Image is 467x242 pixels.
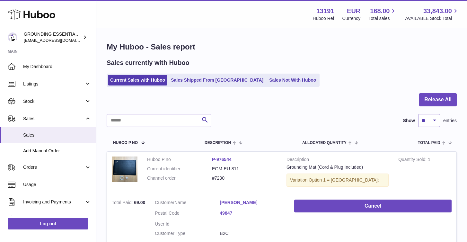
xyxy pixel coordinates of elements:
[370,7,390,15] span: 168.00
[212,166,277,172] dd: EGM-EU-811
[23,132,91,138] span: Sales
[313,15,334,22] div: Huboo Ref
[309,177,379,183] span: Option 1 = [GEOGRAPHIC_DATA];
[23,116,84,122] span: Sales
[405,7,459,22] a: 33,843.00 AVAILABLE Stock Total
[267,75,318,85] a: Sales Not With Huboo
[220,200,285,206] a: [PERSON_NAME]
[443,118,457,124] span: entries
[155,210,220,218] dt: Postal Code
[147,157,212,163] dt: Huboo P no
[368,15,397,22] span: Total sales
[405,15,459,22] span: AVAILABLE Stock Total
[23,164,84,170] span: Orders
[418,141,440,145] span: Total paid
[398,157,428,164] strong: Quantity Sold
[212,175,277,181] dd: #7230
[155,221,220,227] dt: User Id
[107,58,189,67] h2: Sales currently with Huboo
[220,230,285,237] dd: B2C
[112,157,137,182] img: 5_be6a6baa-bc79-4668-9dbf-59597536dd14.jpg
[393,152,456,195] td: 1
[108,75,167,85] a: Current Sales with Huboo
[23,182,91,188] span: Usage
[134,200,145,205] span: 69.00
[286,157,389,164] strong: Description
[342,15,361,22] div: Currency
[316,7,334,15] strong: 13191
[169,75,266,85] a: Sales Shipped From [GEOGRAPHIC_DATA]
[302,141,347,145] span: ALLOCATED Quantity
[23,148,91,154] span: Add Manual Order
[220,210,285,216] a: 49847
[24,38,94,43] span: [EMAIL_ADDRESS][DOMAIN_NAME]
[155,200,220,207] dt: Name
[155,200,174,205] span: Customer
[403,118,415,124] label: Show
[23,64,91,70] span: My Dashboard
[155,230,220,237] dt: Customer Type
[419,93,457,106] button: Release All
[8,32,17,42] img: espenwkopperud@gmail.com
[107,42,457,52] h1: My Huboo - Sales report
[8,218,88,229] a: Log out
[24,31,82,43] div: GROUNDING ESSENTIALS INTERNATIONAL SLU
[23,199,84,205] span: Invoicing and Payments
[212,157,232,162] a: P-976544
[147,175,212,181] dt: Channel order
[347,7,360,15] strong: EUR
[423,7,452,15] span: 33,843.00
[147,166,212,172] dt: Current identifier
[113,141,138,145] span: Huboo P no
[23,81,84,87] span: Listings
[205,141,231,145] span: Description
[112,200,134,207] strong: Total Paid
[23,98,84,104] span: Stock
[286,174,389,187] div: Variation:
[286,164,389,170] div: Grounding Mat (Cord & Plug Included)
[368,7,397,22] a: 168.00 Total sales
[294,200,452,213] button: Cancel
